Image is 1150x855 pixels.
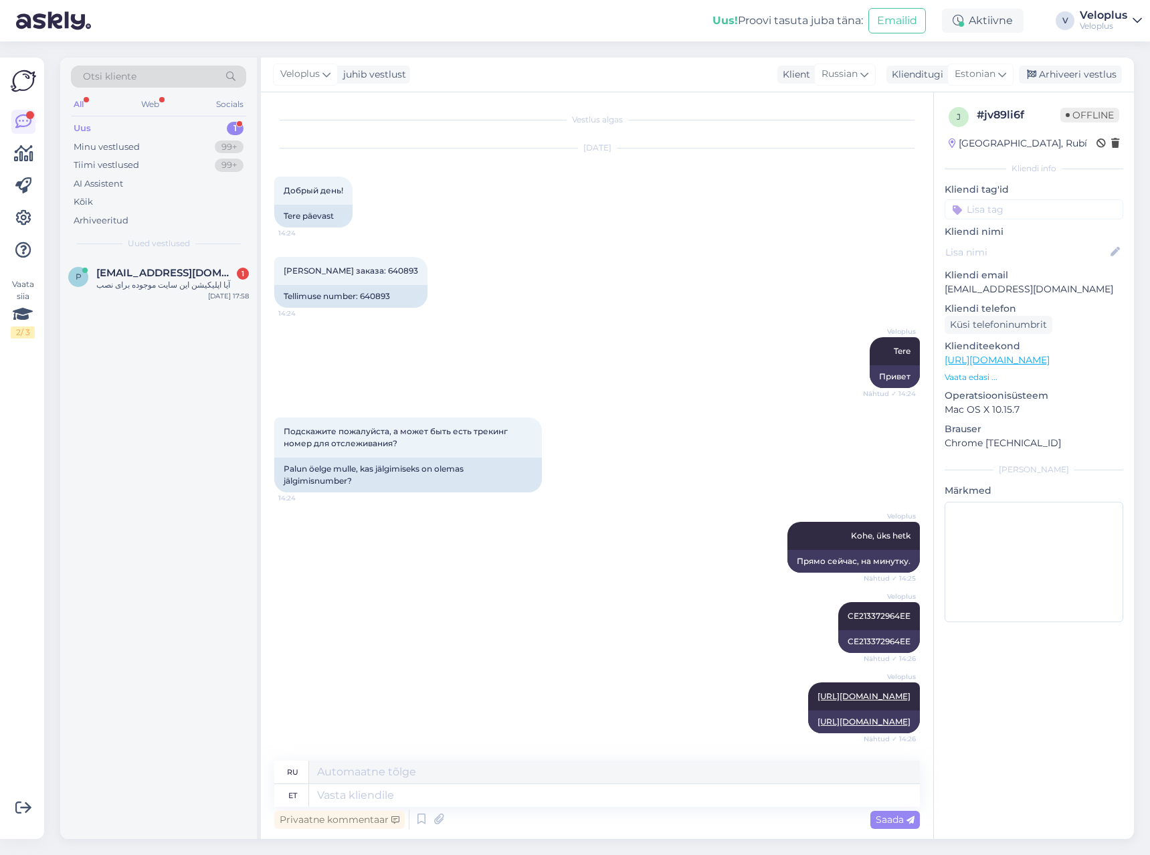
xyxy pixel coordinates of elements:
[866,591,916,601] span: Veloplus
[945,268,1123,282] p: Kliendi email
[1060,108,1119,122] span: Offline
[868,8,926,33] button: Emailid
[1080,21,1127,31] div: Veloplus
[213,96,246,113] div: Socials
[945,422,1123,436] p: Brauser
[274,142,920,154] div: [DATE]
[287,761,298,783] div: ru
[945,339,1123,353] p: Klienditeekond
[822,67,858,82] span: Russian
[74,159,139,172] div: Tiimi vestlused
[280,67,320,82] span: Veloplus
[11,278,35,339] div: Vaata siia
[208,291,249,301] div: [DATE] 17:58
[945,183,1123,197] p: Kliendi tag'id
[787,550,920,573] div: Прямо сейчас, на минутку.
[274,205,353,227] div: Tere päevast
[942,9,1024,33] div: Aktiivne
[945,484,1123,498] p: Märkmed
[777,68,810,82] div: Klient
[11,68,36,94] img: Askly Logo
[712,14,738,27] b: Uus!
[74,214,128,227] div: Arhiveeritud
[274,285,427,308] div: Tellimuse number: 640893
[864,573,916,583] span: Nähtud ✓ 14:25
[284,185,343,195] span: Добрый день!
[949,136,1087,151] div: [GEOGRAPHIC_DATA], Rubí
[96,279,249,291] div: آیا اپلیکیشن این سایت موجوده برای نصب
[876,814,915,826] span: Saada
[215,140,244,154] div: 99+
[338,68,406,82] div: juhib vestlust
[945,389,1123,403] p: Operatsioonisüsteem
[945,199,1123,219] input: Lisa tag
[274,811,405,829] div: Privaatne kommentaar
[945,282,1123,296] p: [EMAIL_ADDRESS][DOMAIN_NAME]
[288,784,297,807] div: et
[945,403,1123,417] p: Mac OS X 10.15.7
[1080,10,1127,21] div: Veloplus
[945,163,1123,175] div: Kliendi info
[1019,66,1122,84] div: Arhiveeri vestlus
[274,458,542,492] div: Palun öelge mulle, kas jälgimiseks on olemas jälgimisnumber?
[848,611,911,621] span: CE213372964EE
[945,436,1123,450] p: Chrome [TECHNICAL_ID]
[74,122,91,135] div: Uus
[1056,11,1074,30] div: V
[227,122,244,135] div: 1
[284,266,418,276] span: [PERSON_NAME] заказа: 640893
[863,389,916,399] span: Nähtud ✓ 14:24
[945,302,1123,316] p: Kliendi telefon
[945,464,1123,476] div: [PERSON_NAME]
[96,267,235,279] span: pcaptain708@gmail.com
[74,140,140,154] div: Minu vestlused
[215,159,244,172] div: 99+
[864,734,916,744] span: Nähtud ✓ 14:26
[818,717,911,727] a: [URL][DOMAIN_NAME]
[278,493,328,503] span: 14:24
[977,107,1060,123] div: # jv89li6f
[866,672,916,682] span: Veloplus
[945,316,1052,334] div: Küsi telefoninumbrit
[71,96,86,113] div: All
[278,308,328,318] span: 14:24
[83,70,136,84] span: Otsi kliente
[838,630,920,653] div: CE213372964EE
[76,272,82,282] span: p
[945,371,1123,383] p: Vaata edasi ...
[278,228,328,238] span: 14:24
[866,326,916,337] span: Veloplus
[945,225,1123,239] p: Kliendi nimi
[74,177,123,191] div: AI Assistent
[74,195,93,209] div: Kõik
[11,326,35,339] div: 2 / 3
[955,67,995,82] span: Estonian
[818,691,911,701] a: [URL][DOMAIN_NAME]
[712,13,863,29] div: Proovi tasuta juba täna:
[866,511,916,521] span: Veloplus
[870,365,920,388] div: Привет
[284,426,510,448] span: Подскажите пожалуйста, а может быть есть трекинг номер для отслеживания?
[894,346,911,356] span: Tere
[851,531,911,541] span: Kohe, üks hetk
[274,114,920,126] div: Vestlus algas
[864,654,916,664] span: Nähtud ✓ 14:26
[886,68,943,82] div: Klienditugi
[237,268,249,280] div: 1
[1080,10,1142,31] a: VeloplusVeloplus
[138,96,162,113] div: Web
[945,354,1050,366] a: [URL][DOMAIN_NAME]
[128,237,190,250] span: Uued vestlused
[945,245,1108,260] input: Lisa nimi
[957,112,961,122] span: j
